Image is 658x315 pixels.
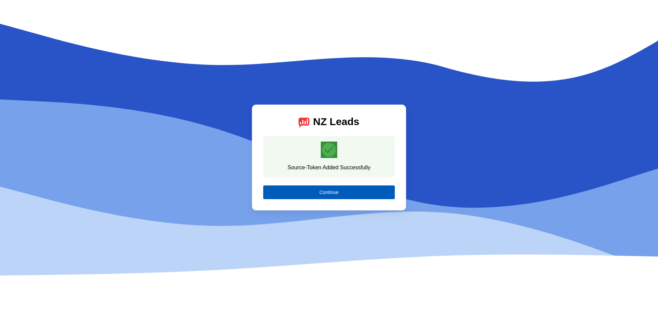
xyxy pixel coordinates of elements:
img: logo [298,116,309,128]
mat-icon: check_circle [321,142,337,158]
div: NZ Leads [313,116,359,128]
button: Continue [263,185,395,199]
div: Source-Token Added Successfully [288,163,370,172]
span: Continue [319,190,339,195]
